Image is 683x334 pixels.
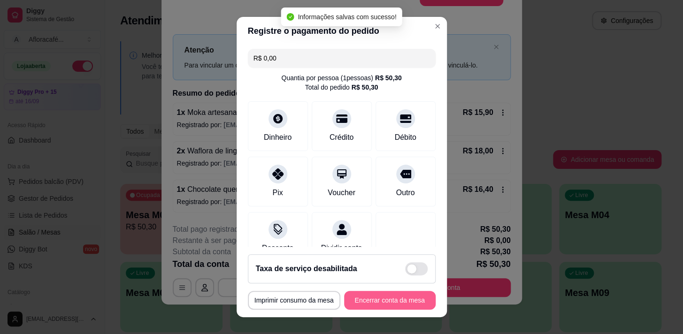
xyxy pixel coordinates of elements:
div: Quantia por pessoa ( 1 pessoas) [281,73,401,83]
div: R$ 50,30 [352,83,378,92]
button: Encerrar conta da mesa [344,291,436,310]
span: Informações salvas com sucesso! [298,13,396,21]
div: Dividir conta [321,243,362,254]
div: Total do pedido [305,83,378,92]
div: Dinheiro [264,132,292,143]
input: Ex.: hambúrguer de cordeiro [253,49,430,68]
div: Crédito [330,132,354,143]
div: Outro [396,187,414,198]
div: R$ 50,30 [375,73,402,83]
header: Registre o pagamento do pedido [237,17,447,45]
div: Desconto [262,243,294,254]
div: Pix [272,187,283,198]
div: Voucher [328,187,355,198]
button: Close [430,19,445,34]
span: check-circle [286,13,294,21]
button: Imprimir consumo da mesa [248,291,340,310]
div: Débito [394,132,416,143]
h2: Taxa de serviço desabilitada [256,263,357,274]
